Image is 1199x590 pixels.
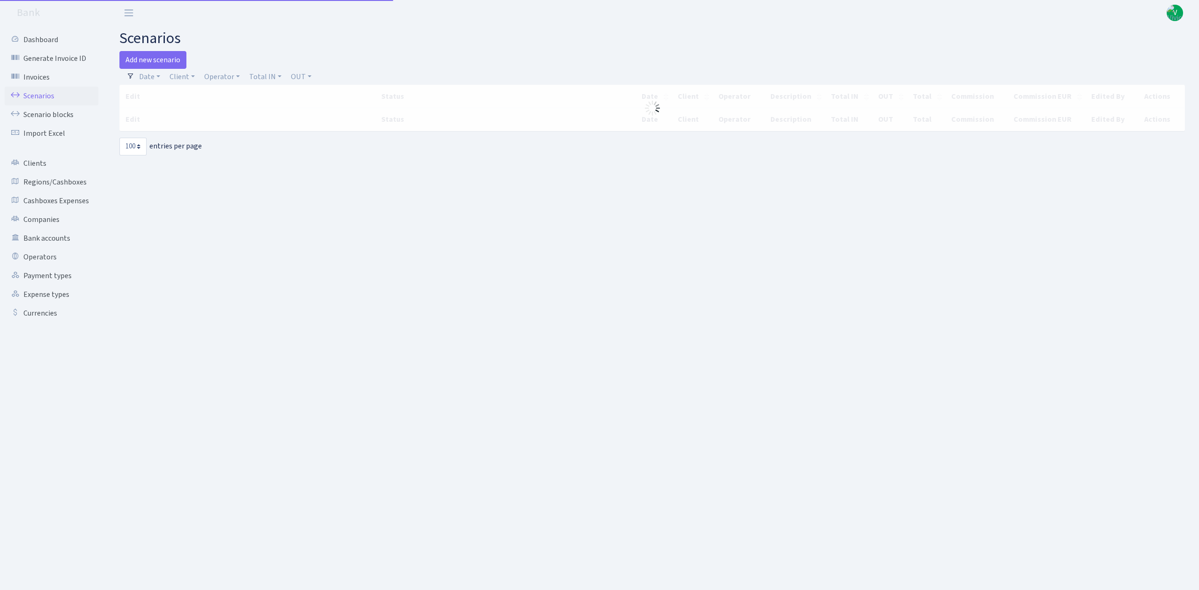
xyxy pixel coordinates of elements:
label: entries per page [119,138,202,155]
img: Processing... [645,101,660,116]
a: OUT [287,69,315,85]
a: Generate Invoice ID [5,49,98,68]
a: Operator [200,69,244,85]
a: V [1167,5,1183,21]
a: Bank accounts [5,229,98,248]
a: Date [135,69,164,85]
a: Scenarios [5,87,98,105]
a: Add new scenario [119,51,186,69]
a: Invoices [5,68,98,87]
a: Regions/Cashboxes [5,173,98,192]
button: Toggle navigation [117,5,141,21]
a: Clients [5,154,98,173]
a: Import Excel [5,124,98,143]
a: Cashboxes Expenses [5,192,98,210]
a: Expense types [5,285,98,304]
img: Vivio [1167,5,1183,21]
a: Operators [5,248,98,266]
a: Scenario blocks [5,105,98,124]
a: Client [166,69,199,85]
a: Companies [5,210,98,229]
a: Dashboard [5,30,98,49]
a: Payment types [5,266,98,285]
span: scenarios [119,28,181,49]
a: Total IN [245,69,285,85]
a: Currencies [5,304,98,323]
select: entries per page [119,138,147,155]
